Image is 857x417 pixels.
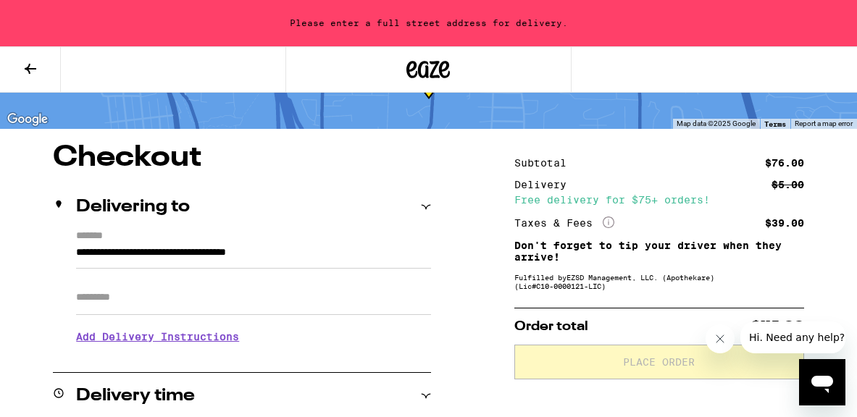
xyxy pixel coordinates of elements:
[76,387,195,405] h2: Delivery time
[76,320,431,353] h3: Add Delivery Instructions
[772,180,804,190] div: $5.00
[740,321,845,353] iframe: Message from company
[53,143,431,172] h1: Checkout
[514,195,804,205] div: Free delivery for $75+ orders!
[795,119,853,127] a: Report a map error
[514,180,577,190] div: Delivery
[623,357,695,367] span: Place Order
[765,158,804,168] div: $76.00
[799,359,845,405] iframe: Button to launch messaging window
[706,324,735,353] iframe: Close message
[76,198,190,216] h2: Delivering to
[514,240,804,263] p: Don't forget to tip your driver when they arrive!
[764,119,786,128] a: Terms
[514,216,614,229] div: Taxes & Fees
[4,110,51,129] img: Google
[514,345,804,379] button: Place Order
[514,158,577,168] div: Subtotal
[514,320,588,333] span: Order total
[514,273,804,290] div: Fulfilled by EZSD Management, LLC. (Apothekare) (Lic# C10-0000121-LIC )
[76,353,431,365] p: We'll contact you at [PHONE_NUMBER] when we arrive
[751,320,804,333] span: $115.00
[4,110,51,129] a: Open this area in Google Maps (opens a new window)
[677,119,756,127] span: Map data ©2025 Google
[765,218,804,228] div: $39.00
